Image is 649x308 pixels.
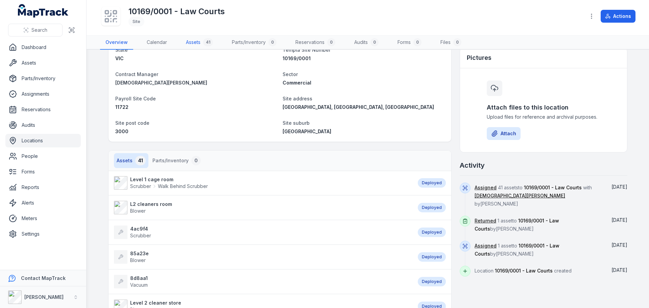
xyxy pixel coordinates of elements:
[283,80,311,86] span: Commercial
[435,35,467,50] a: Files0
[130,282,148,288] span: Vacuum
[130,208,146,214] span: Blower
[611,217,627,223] time: 11/11/2024, 5:09:47 PM
[392,35,427,50] a: Forms0
[191,156,201,165] div: 0
[5,103,81,116] a: Reservations
[115,104,128,110] span: 11722
[475,242,497,249] a: Assigned
[475,218,559,232] span: 1 asset to by [PERSON_NAME]
[141,35,172,50] a: Calendar
[475,243,559,257] span: 1 asset to by [PERSON_NAME]
[5,212,81,225] a: Meters
[460,161,485,170] h2: Activity
[611,217,627,223] span: [DATE]
[418,178,446,188] div: Deployed
[475,192,565,199] a: [DEMOGRAPHIC_DATA][PERSON_NAME]
[130,275,148,282] strong: 8d8aa1
[114,201,411,214] a: L2 cleaners roomBlower
[135,156,146,165] div: 41
[5,181,81,194] a: Reports
[5,87,81,101] a: Assignments
[24,294,64,300] strong: [PERSON_NAME]
[524,185,582,190] span: 10169/0001 - Law Courts
[114,153,148,168] button: Assets41
[268,38,277,46] div: 0
[5,196,81,210] a: Alerts
[487,103,600,112] h3: Attach files to this location
[349,35,384,50] a: Audits0
[181,35,218,50] a: Assets41
[5,56,81,70] a: Assets
[130,233,151,238] span: Scrubber
[5,134,81,147] a: Locations
[100,35,133,50] a: Overview
[611,242,627,248] time: 11/11/2024, 5:09:12 PM
[130,250,149,257] strong: 85a23e
[370,38,379,46] div: 0
[418,203,446,212] div: Deployed
[18,4,69,18] a: MapTrack
[130,226,151,232] strong: 4ac9f4
[327,38,335,46] div: 0
[283,96,312,101] span: Site address
[203,38,213,46] div: 41
[475,217,496,224] a: Returned
[130,201,172,208] strong: L2 cleaners room
[115,47,128,53] span: State
[475,268,572,274] span: Location created
[475,185,592,207] span: 41 assets to with by [PERSON_NAME]
[115,55,124,61] span: VIC
[130,257,146,263] span: Blower
[418,277,446,286] div: Deployed
[226,35,282,50] a: Parts/Inventory0
[475,184,497,191] a: Assigned
[283,128,331,134] span: [GEOGRAPHIC_DATA]
[283,47,331,53] span: Templa Site Number
[114,226,411,239] a: 4ac9f4Scrubber
[115,128,128,134] span: 3000
[5,149,81,163] a: People
[130,300,181,306] strong: Level 2 cleaner store
[115,79,277,86] a: [DEMOGRAPHIC_DATA][PERSON_NAME]
[128,6,225,17] h1: 10169/0001 - Law Courts
[115,120,149,126] span: Site post code
[418,228,446,237] div: Deployed
[5,118,81,132] a: Audits
[115,71,158,77] span: Contract Manager
[487,114,600,120] span: Upload files for reference and archival purposes.
[495,268,553,274] span: 10169/0001 - Law Courts
[467,53,491,63] h3: Pictures
[114,250,411,264] a: 85a23eBlower
[453,38,461,46] div: 0
[611,184,627,190] span: [DATE]
[611,184,627,190] time: 8/14/2025, 3:24:20 PM
[130,176,208,183] strong: Level 1 cage room
[611,242,627,248] span: [DATE]
[130,183,151,190] span: Scrubber
[31,27,47,33] span: Search
[487,127,521,140] button: Attach
[8,24,63,37] button: Search
[5,165,81,179] a: Forms
[158,183,208,190] span: Walk Behind Scrubber
[283,55,311,61] span: 10169/0001
[5,72,81,85] a: Parts/Inventory
[283,104,434,110] span: [GEOGRAPHIC_DATA], [GEOGRAPHIC_DATA], [GEOGRAPHIC_DATA]
[21,275,66,281] strong: Contact MapTrack
[611,267,627,273] time: 10/31/2024, 10:51:27 PM
[150,153,203,168] button: Parts/Inventory0
[611,267,627,273] span: [DATE]
[283,120,310,126] span: Site suburb
[290,35,341,50] a: Reservations0
[114,176,411,190] a: Level 1 cage roomScrubberWalk Behind Scrubber
[601,10,635,23] button: Actions
[114,275,411,288] a: 8d8aa1Vacuum
[5,41,81,54] a: Dashboard
[418,252,446,262] div: Deployed
[283,71,298,77] span: Sector
[413,38,422,46] div: 0
[115,96,156,101] span: Payroll Site Code
[5,227,81,241] a: Settings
